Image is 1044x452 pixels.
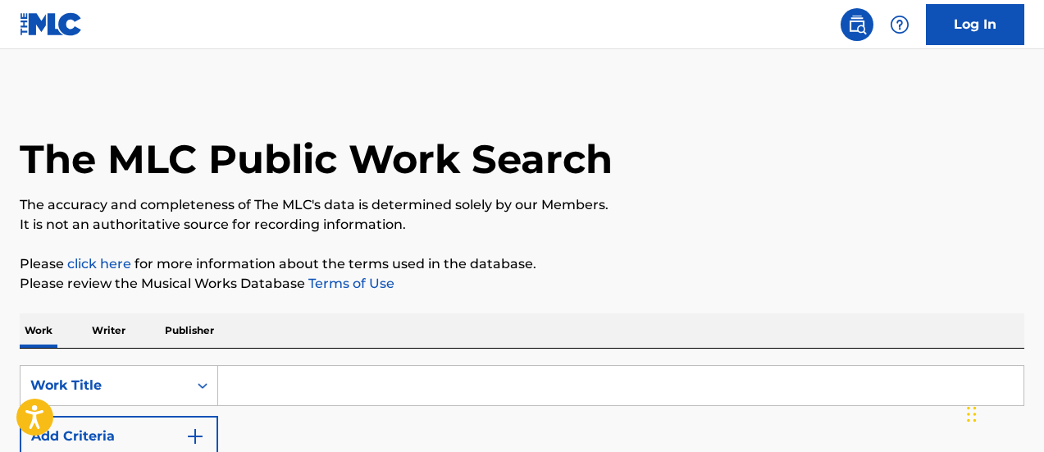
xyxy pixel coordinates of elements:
img: MLC Logo [20,12,83,36]
h1: The MLC Public Work Search [20,135,613,184]
p: Writer [87,313,130,348]
a: click here [67,256,131,272]
p: It is not an authoritative source for recording information. [20,215,1024,235]
div: Work Title [30,376,178,395]
a: Terms of Use [305,276,394,291]
p: The accuracy and completeness of The MLC's data is determined solely by our Members. [20,195,1024,215]
a: Log In [926,4,1024,45]
p: Please review the Musical Works Database [20,274,1024,294]
p: Publisher [160,313,219,348]
img: help [890,15,910,34]
div: Drag [967,390,977,439]
p: Please for more information about the terms used in the database. [20,254,1024,274]
div: Help [883,8,916,41]
img: search [847,15,867,34]
p: Work [20,313,57,348]
img: 9d2ae6d4665cec9f34b9.svg [185,427,205,446]
a: Public Search [841,8,873,41]
iframe: Chat Widget [962,373,1044,452]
